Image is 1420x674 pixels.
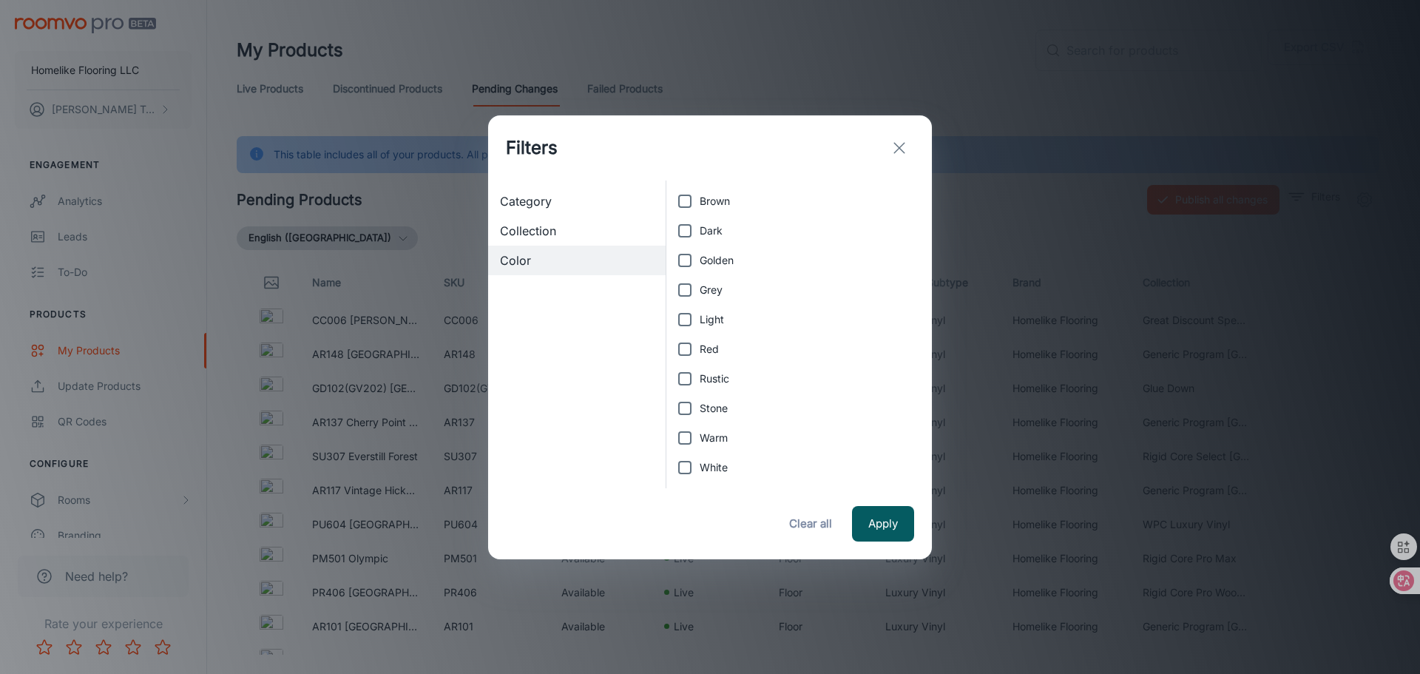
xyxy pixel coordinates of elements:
span: Warm [700,430,728,446]
span: Red [700,341,719,357]
span: Category [500,192,654,210]
button: Clear all [781,506,840,542]
span: Light [700,311,724,328]
button: exit [885,133,914,163]
span: Collection [500,222,654,240]
span: Brown [700,193,730,209]
span: Rustic [700,371,729,387]
div: Color [488,246,666,275]
span: Stone [700,400,728,417]
h1: Filters [506,135,558,161]
span: White [700,459,728,476]
div: Category [488,186,666,216]
span: Dark [700,223,723,239]
button: Apply [852,506,914,542]
span: Grey [700,282,723,298]
span: Color [500,252,654,269]
span: Golden [700,252,734,269]
div: Collection [488,216,666,246]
